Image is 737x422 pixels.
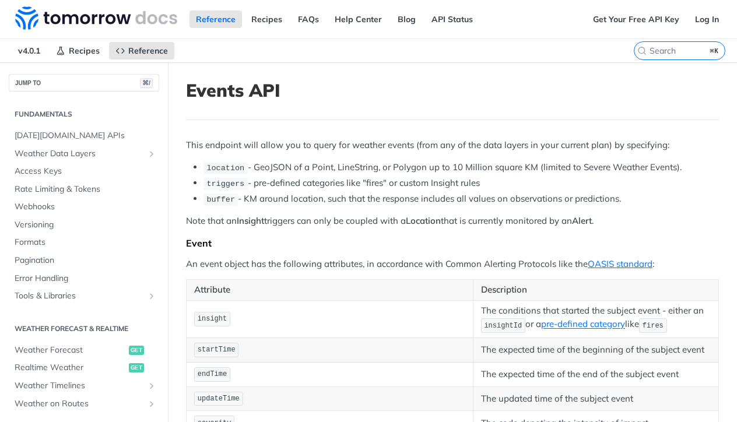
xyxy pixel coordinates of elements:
a: Get Your Free API Key [587,10,686,28]
span: fires [643,322,664,330]
h2: Weather Forecast & realtime [9,323,159,334]
a: Recipes [245,10,289,28]
span: startTime [198,346,236,354]
a: Tools & LibrariesShow subpages for Tools & Libraries [9,287,159,305]
p: This endpoint will allow you to query for weather events (from any of the data layers in your cur... [186,139,719,152]
span: [DATE][DOMAIN_NAME] APIs [15,130,156,142]
p: The expected time of the beginning of the subject event [481,343,711,357]
kbd: ⌘K [707,45,722,57]
span: Weather Forecast [15,344,126,356]
strong: Location [406,215,441,226]
span: get [129,363,144,372]
button: JUMP TO⌘/ [9,74,159,92]
button: Show subpages for Weather Timelines [147,381,156,391]
span: Rate Limiting & Tokens [15,184,156,195]
li: - pre-defined categories like "fires" or custom Insight rules [203,177,719,190]
a: Reference [189,10,242,28]
span: endTime [198,370,227,378]
span: insightId [484,322,522,330]
a: Rate Limiting & Tokens [9,181,159,198]
p: The conditions that started the subject event - either an or a like [481,304,711,334]
button: Show subpages for Weather Data Layers [147,149,156,159]
a: Error Handling [9,270,159,287]
li: - KM around location, such that the response includes all values on observations or predictions. [203,192,719,206]
span: v4.0.1 [12,42,47,59]
p: Attribute [194,283,465,297]
img: Tomorrow.io Weather API Docs [15,6,177,30]
a: Pagination [9,252,159,269]
span: Recipes [69,45,100,56]
li: - GeoJSON of a Point, LineString, or Polygon up to 10 Million square KM (limited to Severe Weathe... [203,161,719,174]
span: buffer [206,195,235,204]
span: location [206,164,244,173]
h1: Events API [186,80,719,101]
a: [DATE][DOMAIN_NAME] APIs [9,127,159,145]
strong: Alert [572,215,592,226]
span: Webhooks [15,201,156,213]
span: Versioning [15,219,156,231]
span: Formats [15,237,156,248]
a: Webhooks [9,198,159,216]
span: Weather Timelines [15,380,144,392]
div: Event [186,237,719,249]
a: Access Keys [9,163,159,180]
span: Weather Data Layers [15,148,144,160]
a: Realtime Weatherget [9,359,159,377]
a: Recipes [50,42,106,59]
span: Error Handling [15,273,156,284]
a: Blog [391,10,422,28]
button: Show subpages for Weather on Routes [147,399,156,409]
a: FAQs [292,10,325,28]
strong: Insight [237,215,264,226]
a: Weather Forecastget [9,342,159,359]
a: pre-defined category [541,319,625,330]
span: ⌘/ [140,78,153,88]
a: Weather Data LayersShow subpages for Weather Data Layers [9,145,159,163]
p: The expected time of the end of the subject event [481,368,711,381]
span: updateTime [198,395,240,403]
span: Reference [128,45,168,56]
p: The updated time of the subject event [481,392,711,406]
span: Weather on Routes [15,398,144,410]
svg: Search [637,46,647,55]
a: Versioning [9,216,159,234]
a: Reference [109,42,174,59]
p: Note that an triggers can only be coupled with a that is currently monitored by an . [186,214,719,228]
a: Log In [689,10,725,28]
p: An event object has the following attributes, in accordance with Common Alerting Protocols like t... [186,258,719,271]
h2: Fundamentals [9,109,159,119]
a: Weather on RoutesShow subpages for Weather on Routes [9,395,159,413]
a: Weather TimelinesShow subpages for Weather Timelines [9,377,159,395]
button: Show subpages for Tools & Libraries [147,291,156,301]
span: Pagination [15,255,156,266]
span: Realtime Weather [15,362,126,374]
span: Tools & Libraries [15,290,144,302]
p: Description [481,283,711,297]
span: insight [198,315,227,323]
a: Formats [9,234,159,251]
a: OASIS standard [588,258,652,269]
span: triggers [206,180,244,188]
span: Access Keys [15,166,156,177]
span: get [129,346,144,355]
a: Help Center [328,10,388,28]
a: API Status [425,10,479,28]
